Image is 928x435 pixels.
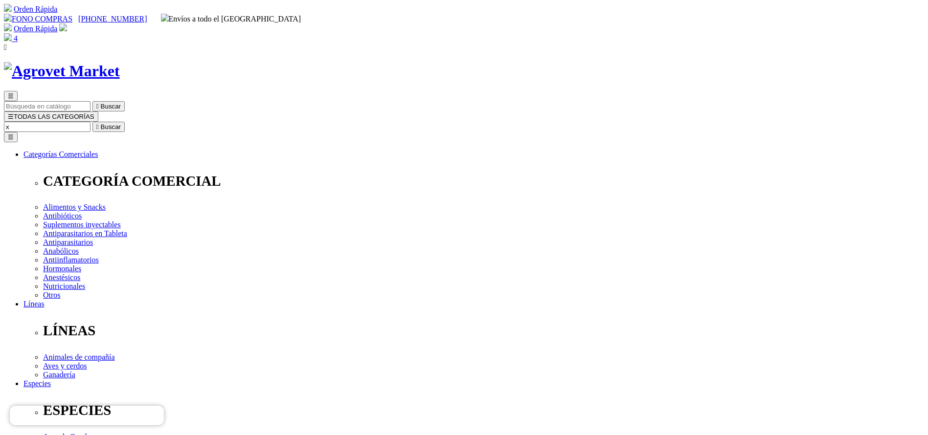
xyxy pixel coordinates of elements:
[14,24,57,33] a: Orden Rápida
[43,362,87,370] a: Aves y cerdos
[43,229,127,238] a: Antiparasitarios en Tableta
[96,103,99,110] i: 
[43,273,80,282] a: Anestésicos
[101,103,121,110] span: Buscar
[8,92,14,100] span: ☰
[4,23,12,31] img: shopping-cart.svg
[4,62,120,80] img: Agrovet Market
[4,122,91,132] input: Buscar
[43,353,115,361] a: Animales de compañía
[78,15,147,23] a: [PHONE_NUMBER]
[43,256,99,264] a: Antiinflamatorios
[4,34,18,43] a: 4
[23,300,45,308] a: Líneas
[43,291,61,299] a: Otros
[4,111,98,122] button: ☰TODAS LAS CATEGORÍAS
[4,4,12,12] img: shopping-cart.svg
[4,15,72,23] a: FONO COMPRAS
[59,23,67,31] img: user.svg
[43,212,82,220] a: Antibióticos
[43,173,924,189] p: CATEGORÍA COMERCIAL
[14,5,57,13] a: Orden Rápida
[10,406,164,425] iframe: Brevo live chat
[4,43,7,51] i: 
[4,14,12,22] img: phone.svg
[161,14,169,22] img: delivery-truck.svg
[59,24,67,33] a: Acceda a su cuenta de cliente
[4,91,18,101] button: ☰
[92,122,125,132] button:  Buscar
[43,264,81,273] a: Hormonales
[161,15,301,23] span: Envíos a todo el [GEOGRAPHIC_DATA]
[4,101,91,111] input: Buscar
[43,247,79,255] a: Anabólicos
[23,150,98,158] a: Categorías Comerciales
[43,323,924,339] p: LÍNEAS
[43,402,924,418] p: ESPECIES
[43,282,85,290] a: Nutricionales
[101,123,121,130] span: Buscar
[4,33,12,41] img: shopping-bag.svg
[23,379,51,388] a: Especies
[4,132,18,142] button: ☰
[8,113,14,120] span: ☰
[96,123,99,130] i: 
[43,370,75,379] a: Ganadería
[43,238,93,246] a: Antiparasitarios
[92,101,125,111] button:  Buscar
[43,203,106,211] a: Alimentos y Snacks
[43,220,121,229] a: Suplementos inyectables
[14,34,18,43] span: 4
